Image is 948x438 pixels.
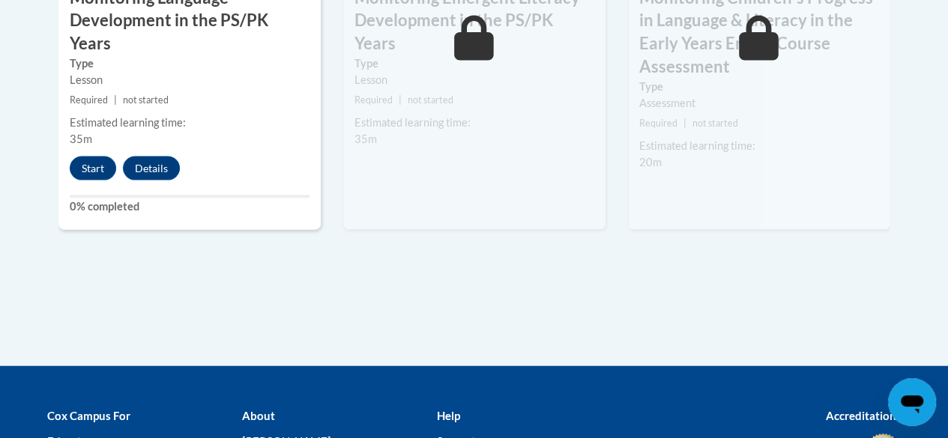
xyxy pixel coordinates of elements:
span: not started [692,118,738,129]
span: Required [70,94,108,106]
span: | [399,94,402,106]
label: Type [354,55,594,72]
b: Accreditations [826,409,902,422]
label: 0% completed [70,198,310,215]
span: | [114,94,117,106]
div: Estimated learning time: [354,115,594,131]
span: Required [354,94,393,106]
iframe: Button to launch messaging window [888,378,936,426]
div: Estimated learning time: [70,115,310,131]
span: | [683,118,686,129]
div: Lesson [70,72,310,88]
div: Assessment [639,95,879,112]
span: 20m [639,156,662,168]
div: Lesson [354,72,594,88]
button: Start [70,156,116,180]
b: Cox Campus For [47,409,130,422]
span: not started [408,94,453,106]
b: About [241,409,274,422]
span: 35m [70,133,92,145]
label: Type [639,79,879,95]
span: 35m [354,133,377,145]
span: not started [123,94,169,106]
b: Help [436,409,459,422]
span: Required [639,118,677,129]
label: Type [70,55,310,72]
button: Details [123,156,180,180]
div: Estimated learning time: [639,138,879,154]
